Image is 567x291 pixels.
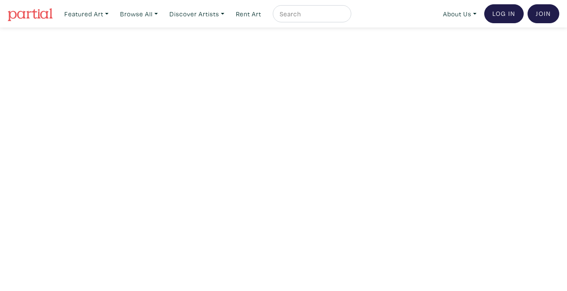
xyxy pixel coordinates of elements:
a: Discover Artists [166,5,228,23]
input: Search [279,9,343,19]
a: Join [528,4,559,23]
a: Featured Art [60,5,112,23]
a: Browse All [116,5,162,23]
a: Log In [484,4,524,23]
a: About Us [439,5,480,23]
a: Rent Art [232,5,265,23]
